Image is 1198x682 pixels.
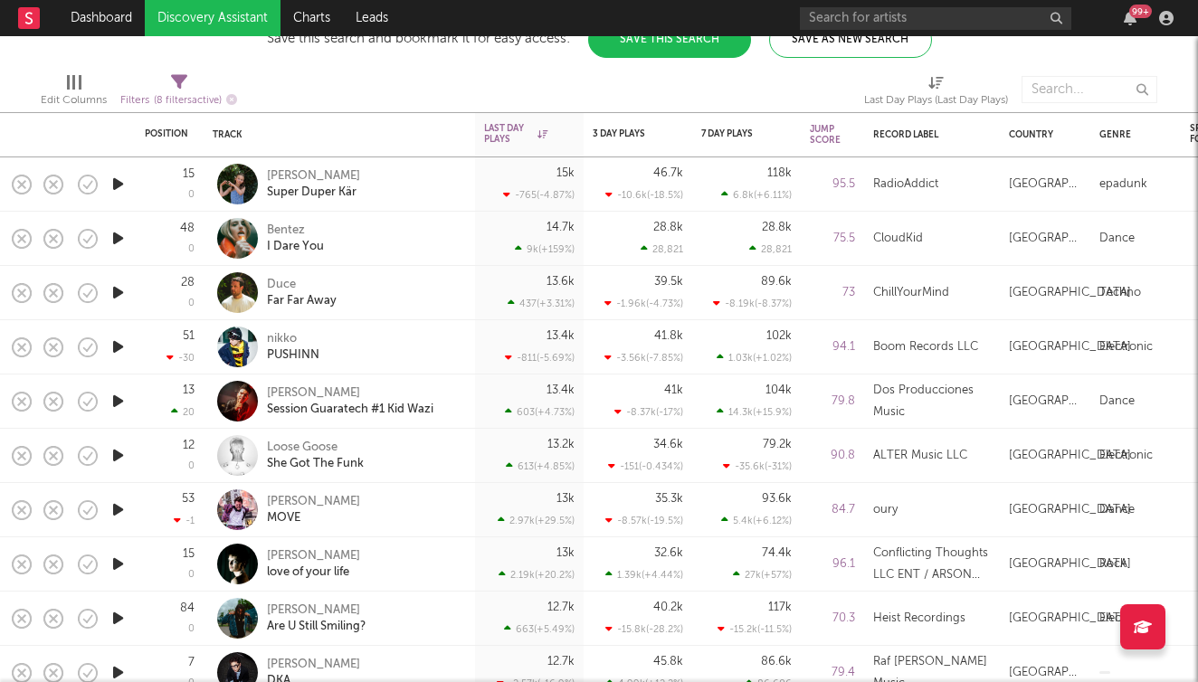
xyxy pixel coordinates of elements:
div: -811 ( -5.69 % ) [505,352,575,364]
div: -15.2k ( -11.5 % ) [718,623,792,635]
div: [GEOGRAPHIC_DATA] [1009,282,1131,304]
div: 41.8k [654,330,683,342]
div: Dance [1099,391,1135,412]
div: 73 [810,282,855,304]
div: 0 [188,570,195,580]
div: RadioAddict [873,174,938,195]
div: [GEOGRAPHIC_DATA] [1009,554,1131,575]
a: DuceFar Far Away [267,277,337,309]
div: [GEOGRAPHIC_DATA] [1009,499,1131,521]
div: 96.1 [810,554,855,575]
div: -8.37k ( -17 % ) [614,406,683,418]
div: 117k [768,601,792,613]
div: 118k [767,167,792,179]
a: [PERSON_NAME]Are U Still Smiling? [267,602,366,635]
div: Filters [120,90,237,112]
div: [GEOGRAPHIC_DATA] [1009,445,1131,467]
div: 53 [182,493,195,505]
div: Edit Columns [41,67,107,119]
div: 13.2k [547,439,575,450]
a: [PERSON_NAME]Super Duper Kär [267,168,360,201]
div: [PERSON_NAME] [267,385,433,402]
div: 93.6k [762,493,792,505]
div: 89.6k [761,276,792,288]
div: -1.96k ( -4.73 % ) [604,298,683,309]
div: Filters(8 filters active) [120,67,237,119]
div: 45.8k [653,656,683,668]
div: Last Day Plays [484,123,547,145]
button: Save This Search [588,22,751,58]
div: 79.2k [763,439,792,450]
div: Dos Producciones Music [873,380,991,423]
div: 99 + [1129,5,1152,18]
a: BentezI Dare You [267,223,324,255]
div: Country [1009,129,1072,140]
div: 13k [556,547,575,559]
div: -151 ( -0.434 % ) [608,460,683,472]
div: 13.4k [547,330,575,342]
div: 0 [188,461,195,471]
div: She Got The Funk [267,456,364,472]
div: 0 [188,190,195,200]
div: 35.3k [655,493,683,505]
div: Super Duper Kär [267,185,360,201]
div: 1.03k ( +1.02 % ) [717,352,792,364]
div: 104k [765,384,792,396]
div: [PERSON_NAME] [267,657,360,673]
div: 13k [556,493,575,505]
div: 14.3k ( +15.9 % ) [717,406,792,418]
div: 48 [180,223,195,234]
div: 15k [556,167,575,179]
div: 40.2k [653,601,683,613]
span: ( 8 filters active) [154,96,222,106]
div: 20 [171,406,195,418]
div: -35.6k ( -31 % ) [723,460,792,472]
div: Save this search and bookmark it for easy access: [267,32,932,45]
div: [GEOGRAPHIC_DATA] [1009,336,1131,358]
div: PUSHINN [267,347,319,364]
a: Loose GooseShe Got The Funk [267,440,364,472]
div: [PERSON_NAME] [267,168,360,185]
div: Edit Columns [41,90,107,111]
div: Last Day Plays (Last Day Plays) [864,67,1008,119]
div: 15 [183,168,195,180]
div: 12 [183,440,195,451]
div: oury [873,499,898,521]
div: 39.5k [654,276,683,288]
div: ALTER Music LLC [873,445,967,467]
div: Boom Records LLC [873,336,978,358]
div: Bentez [267,223,324,239]
div: love of your life [267,564,360,581]
div: Jump Score [810,124,841,146]
div: 15 [183,548,195,560]
div: I Dare You [267,239,324,255]
div: 46.7k [653,167,683,179]
div: 13.6k [547,276,575,288]
div: 0 [188,624,195,634]
div: 2.97k ( +29.5 % ) [498,515,575,526]
div: Dance [1099,228,1135,250]
div: 32.6k [654,547,683,559]
div: Rock [1099,554,1127,575]
div: nikko [267,331,319,347]
div: 28,821 [749,243,792,255]
div: 12.7k [547,656,575,668]
div: [PERSON_NAME] [267,548,360,564]
div: 1.39k ( +4.44 % ) [605,569,683,581]
div: Dance [1099,499,1135,521]
div: 84 [180,602,195,614]
div: 102k [766,330,792,342]
div: -8.19k ( -8.37 % ) [713,298,792,309]
div: 28,821 [641,243,683,255]
div: 13 [183,384,195,396]
div: Last Day Plays (Last Day Plays) [864,90,1008,111]
div: -3.56k ( -7.85 % ) [604,352,683,364]
div: -1 [174,515,195,526]
div: 603 ( +4.73 % ) [505,406,575,418]
div: Conflicting Thoughts LLC ENT / ARSON THEORY [873,543,991,586]
div: -30 [166,352,195,364]
div: 7 Day Plays [701,128,765,139]
div: 90.8 [810,445,855,467]
div: CloudKid [873,228,923,250]
a: [PERSON_NAME]love of your life [267,548,360,581]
